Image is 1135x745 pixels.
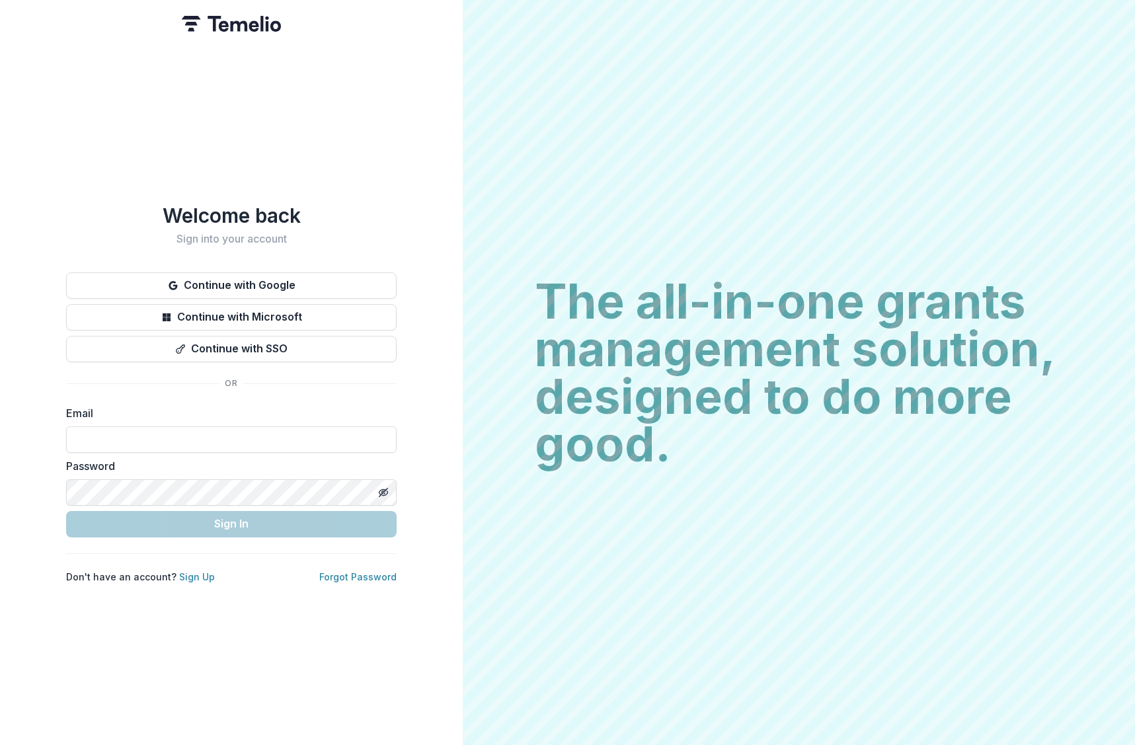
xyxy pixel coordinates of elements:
p: Don't have an account? [66,570,215,584]
h2: Sign into your account [66,233,397,245]
a: Forgot Password [319,571,397,582]
button: Continue with SSO [66,336,397,362]
h1: Welcome back [66,204,397,227]
img: Temelio [182,16,281,32]
button: Sign In [66,511,397,537]
button: Continue with Microsoft [66,304,397,331]
button: Toggle password visibility [373,482,394,503]
label: Password [66,458,389,474]
label: Email [66,405,389,421]
a: Sign Up [179,571,215,582]
button: Continue with Google [66,272,397,299]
